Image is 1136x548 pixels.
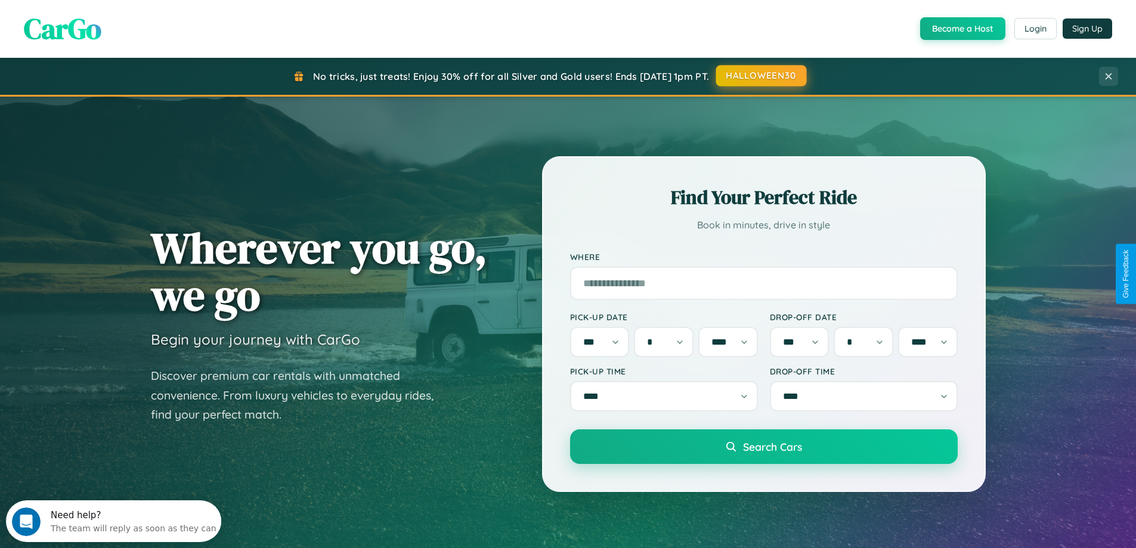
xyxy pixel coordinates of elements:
[45,10,211,20] div: Need help?
[570,216,958,234] p: Book in minutes, drive in style
[313,70,709,82] span: No tricks, just treats! Enjoy 30% off for all Silver and Gold users! Ends [DATE] 1pm PT.
[570,252,958,262] label: Where
[1063,18,1112,39] button: Sign Up
[570,366,758,376] label: Pick-up Time
[570,184,958,210] h2: Find Your Perfect Ride
[570,312,758,322] label: Pick-up Date
[920,17,1005,40] button: Become a Host
[24,9,101,48] span: CarGo
[770,312,958,322] label: Drop-off Date
[1122,250,1130,298] div: Give Feedback
[6,500,221,542] iframe: Intercom live chat discovery launcher
[5,5,222,38] div: Open Intercom Messenger
[716,65,807,86] button: HALLOWEEN30
[743,440,802,453] span: Search Cars
[151,366,449,425] p: Discover premium car rentals with unmatched convenience. From luxury vehicles to everyday rides, ...
[151,330,360,348] h3: Begin your journey with CarGo
[45,20,211,32] div: The team will reply as soon as they can
[770,366,958,376] label: Drop-off Time
[1014,18,1057,39] button: Login
[570,429,958,464] button: Search Cars
[12,507,41,536] iframe: Intercom live chat
[151,224,487,318] h1: Wherever you go, we go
